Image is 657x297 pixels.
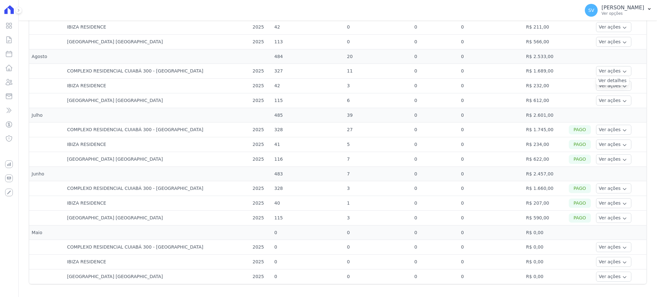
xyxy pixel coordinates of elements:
[250,93,272,108] td: 2025
[596,272,631,282] button: Ver ações
[250,211,272,225] td: 2025
[412,225,458,240] td: 0
[524,240,566,255] td: R$ 0,00
[250,20,272,35] td: 2025
[412,269,458,284] td: 0
[272,255,345,269] td: 0
[345,211,412,225] td: 3
[345,196,412,211] td: 1
[64,20,250,35] td: IBIZA RESIDENCE
[569,155,591,164] div: Pago
[345,240,412,255] td: 0
[569,125,591,134] div: Pago
[524,255,566,269] td: R$ 0,00
[250,35,272,49] td: 2025
[412,255,458,269] td: 0
[458,196,524,211] td: 0
[458,181,524,196] td: 0
[64,181,250,196] td: COMPLEXO RESIDENCIAL CUIABÁ 300 - [GEOGRAPHIC_DATA]
[345,93,412,108] td: 6
[524,49,566,64] td: R$ 2.533,00
[596,125,631,135] button: Ver ações
[64,123,250,137] td: COMPLEXO RESIDENCIAL CUIABÁ 300 - [GEOGRAPHIC_DATA]
[458,79,524,93] td: 0
[596,242,631,252] button: Ver ações
[524,181,566,196] td: R$ 1.660,00
[250,79,272,93] td: 2025
[602,11,644,16] p: Ver opções
[412,196,458,211] td: 0
[458,20,524,35] td: 0
[458,269,524,284] td: 0
[272,93,345,108] td: 115
[64,35,250,49] td: [GEOGRAPHIC_DATA] [GEOGRAPHIC_DATA]
[412,167,458,181] td: 0
[272,269,345,284] td: 0
[250,181,272,196] td: 2025
[29,225,64,240] td: Maio
[524,108,566,123] td: R$ 2.601,00
[345,137,412,152] td: 5
[64,79,250,93] td: IBIZA RESIDENCE
[250,196,272,211] td: 2025
[345,35,412,49] td: 0
[250,152,272,167] td: 2025
[524,123,566,137] td: R$ 1.745,00
[64,211,250,225] td: [GEOGRAPHIC_DATA] [GEOGRAPHIC_DATA]
[64,269,250,284] td: [GEOGRAPHIC_DATA] [GEOGRAPHIC_DATA]
[272,211,345,225] td: 115
[64,152,250,167] td: [GEOGRAPHIC_DATA] [GEOGRAPHIC_DATA]
[524,196,566,211] td: R$ 207,00
[64,240,250,255] td: COMPLEXO RESIDENCIAL CUIABÁ 300 - [GEOGRAPHIC_DATA]
[412,35,458,49] td: 0
[524,137,566,152] td: R$ 234,00
[524,225,566,240] td: R$ 0,00
[524,79,566,93] td: R$ 232,00
[272,181,345,196] td: 328
[64,255,250,269] td: IBIZA RESIDENCE
[412,49,458,64] td: 0
[458,108,524,123] td: 0
[524,152,566,167] td: R$ 622,00
[272,152,345,167] td: 116
[458,167,524,181] td: 0
[569,140,591,149] div: Pago
[569,184,591,193] div: Pago
[250,269,272,284] td: 2025
[272,79,345,93] td: 42
[250,123,272,137] td: 2025
[458,93,524,108] td: 0
[272,35,345,49] td: 113
[580,1,657,19] button: SV [PERSON_NAME] Ver opções
[412,64,458,79] td: 0
[596,22,631,32] button: Ver ações
[588,8,594,13] span: SV
[412,240,458,255] td: 0
[29,167,64,181] td: Junho
[64,64,250,79] td: COMPLEXO RESIDENCIAL CUIABÁ 300 - [GEOGRAPHIC_DATA]
[458,49,524,64] td: 0
[272,49,345,64] td: 484
[345,64,412,79] td: 11
[596,183,631,193] button: Ver ações
[250,137,272,152] td: 2025
[412,108,458,123] td: 0
[64,196,250,211] td: IBIZA RESIDENCE
[272,123,345,137] td: 328
[524,35,566,49] td: R$ 566,00
[596,140,631,149] button: Ver ações
[272,137,345,152] td: 41
[250,64,272,79] td: 2025
[524,167,566,181] td: R$ 2.457,00
[345,152,412,167] td: 7
[524,269,566,284] td: R$ 0,00
[272,20,345,35] td: 42
[458,225,524,240] td: 0
[250,240,272,255] td: 2025
[569,199,591,208] div: Pago
[412,152,458,167] td: 0
[412,211,458,225] td: 0
[272,64,345,79] td: 327
[412,137,458,152] td: 0
[458,152,524,167] td: 0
